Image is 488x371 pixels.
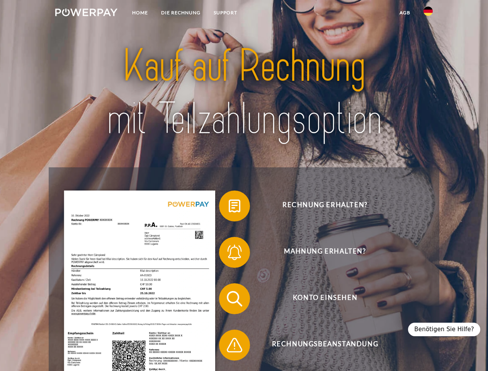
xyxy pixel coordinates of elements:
img: logo-powerpay-white.svg [55,9,117,16]
img: qb_bell.svg [225,243,244,262]
span: Rechnung erhalten? [230,191,420,221]
a: agb [393,6,417,20]
button: Mahnung erhalten? [219,237,420,268]
button: Rechnungsbeanstandung [219,330,420,361]
div: Benötigen Sie Hilfe? [408,323,480,336]
span: Mahnung erhalten? [230,237,420,268]
button: Rechnung erhalten? [219,191,420,221]
button: Konto einsehen [219,283,420,314]
img: title-powerpay_de.svg [74,37,414,148]
img: qb_bill.svg [225,196,244,216]
img: de [423,7,433,16]
img: qb_warning.svg [225,335,244,355]
img: qb_search.svg [225,289,244,308]
a: Home [126,6,155,20]
span: Rechnungsbeanstandung [230,330,420,361]
span: Konto einsehen [230,283,420,314]
a: SUPPORT [207,6,244,20]
a: DIE RECHNUNG [155,6,207,20]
